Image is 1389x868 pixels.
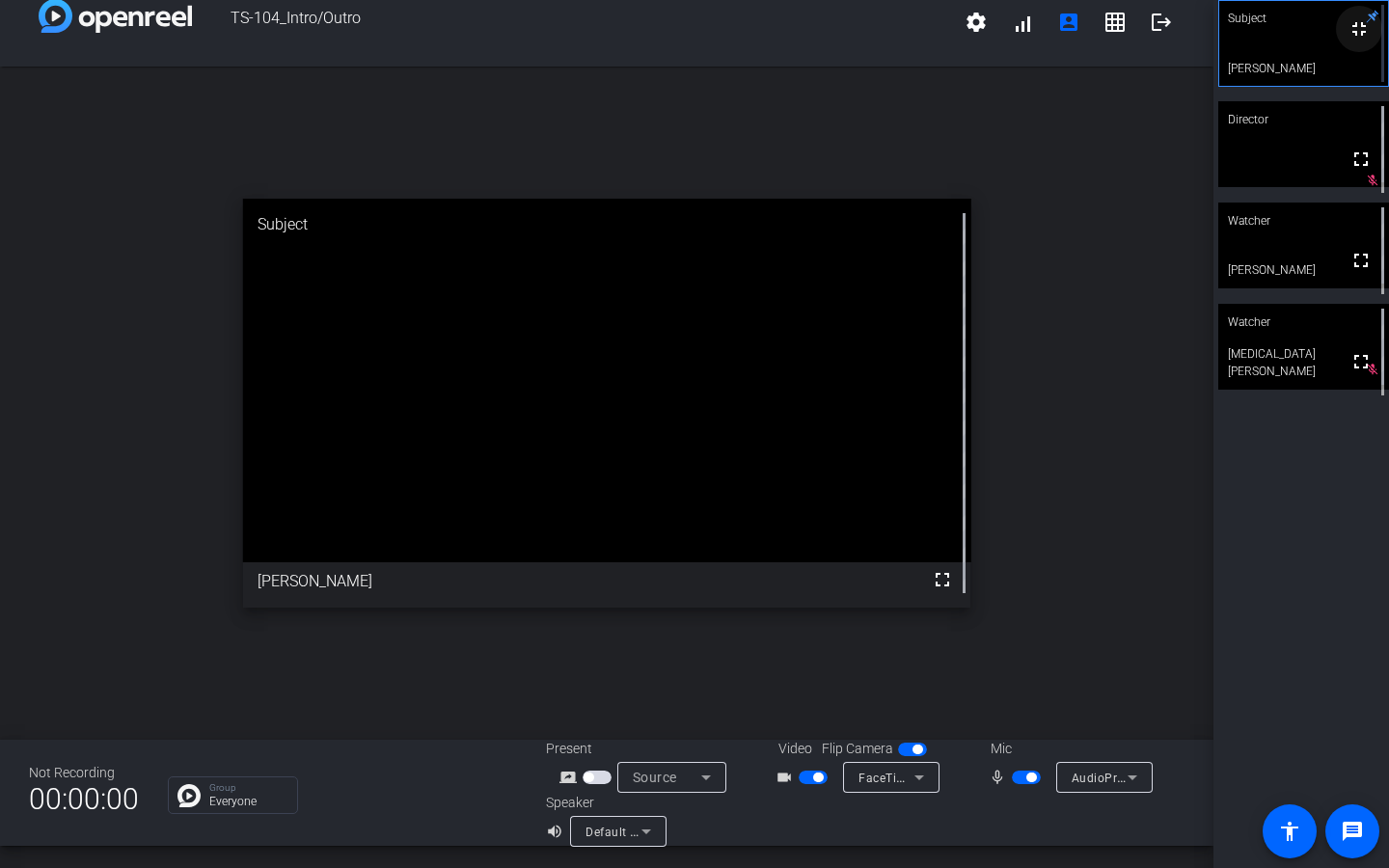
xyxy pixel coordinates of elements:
mat-icon: screen_share_outline [559,766,583,789]
div: Director [1218,101,1389,138]
mat-icon: fullscreen [1349,249,1373,272]
mat-icon: mic_none [989,766,1012,789]
div: Speaker [546,793,662,813]
div: Watcher [1218,203,1389,239]
mat-icon: settings [965,11,988,34]
mat-icon: logout [1150,11,1173,34]
span: FaceTime HD Camera (1C1C:B782) [858,770,1057,785]
mat-icon: account_box [1057,11,1080,34]
p: Group [209,783,287,793]
mat-icon: videocam_outline [776,766,799,789]
span: Source [633,770,677,785]
span: Flip Camera [822,739,893,759]
mat-icon: fullscreen [931,568,954,591]
mat-icon: volume_up [546,820,569,843]
mat-icon: accessibility [1278,820,1301,843]
span: 00:00:00 [29,775,139,823]
div: Subject [243,199,971,251]
img: Chat Icon [177,784,201,807]
mat-icon: fullscreen_exit [1348,17,1371,41]
span: Default - MacBook Pro Speakers (Built-in) [586,824,818,839]
div: Present [546,739,739,759]
mat-icon: fullscreen [1349,350,1373,373]
span: Video [778,739,812,759]
mat-icon: message [1341,820,1364,843]
div: Not Recording [29,763,139,783]
mat-icon: grid_on [1103,11,1127,34]
mat-icon: fullscreen [1349,148,1373,171]
div: Mic [971,739,1164,759]
p: Everyone [209,796,287,807]
div: Watcher [1218,304,1389,340]
span: AudioPro X5 Microphone (0a67:d090) [1072,770,1287,785]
